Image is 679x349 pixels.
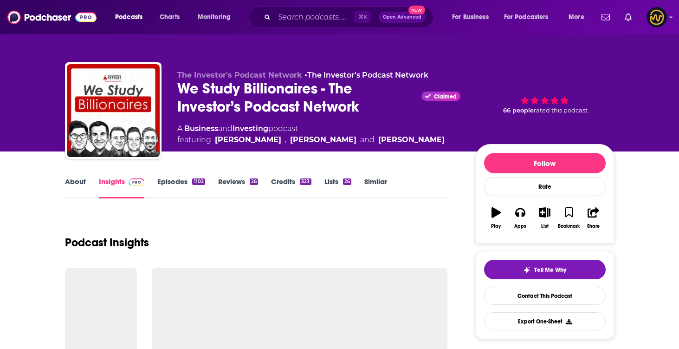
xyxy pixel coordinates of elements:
div: Apps [514,224,526,229]
div: 66 peoplerated this podcast [475,71,614,129]
button: Bookmark [557,201,581,235]
button: Follow [484,153,606,173]
button: Apps [508,201,532,235]
a: Credits323 [271,177,311,198]
span: and [218,124,233,133]
button: open menu [191,10,243,25]
a: Lists26 [324,177,351,198]
img: We Study Billionaires - The Investor’s Podcast Network [67,64,160,157]
span: Podcasts [115,11,142,24]
img: User Profile [647,7,667,27]
span: More [569,11,584,24]
button: open menu [109,10,155,25]
span: The Investor's Podcast Network [177,71,302,79]
div: Rate [484,177,606,196]
button: open menu [498,10,562,25]
span: New [408,6,425,14]
div: A podcast [177,123,445,145]
div: 323 [300,178,311,185]
span: Tell Me Why [534,266,566,274]
div: List [541,224,549,229]
div: 26 [250,178,258,185]
span: Open Advanced [383,15,421,20]
div: Search podcasts, credits, & more... [258,7,442,28]
span: • [304,71,428,79]
span: Monitoring [198,11,231,24]
span: For Podcasters [504,11,549,24]
a: Clay Finck [215,134,281,145]
span: and [360,134,375,145]
button: open menu [562,10,596,25]
a: Charts [154,10,185,25]
a: InsightsPodchaser Pro [99,177,145,198]
a: Show notifications dropdown [621,9,635,25]
span: Logged in as LowerStreet [647,7,667,27]
span: , [285,134,286,145]
img: tell me why sparkle [523,266,530,274]
a: Business [184,124,218,133]
a: Show notifications dropdown [598,9,614,25]
button: open menu [446,10,500,25]
span: 66 people [503,107,534,114]
a: Kyle Grieve [290,134,356,145]
a: Contact This Podcast [484,287,606,305]
a: About [65,177,86,198]
a: Similar [364,177,387,198]
a: The Investor's Podcast Network [307,71,428,79]
img: Podchaser Pro [129,178,145,186]
h1: Podcast Insights [65,236,149,250]
span: For Business [452,11,489,24]
div: Bookmark [558,224,580,229]
a: Preston Pysh [378,134,445,145]
a: Investing [233,124,268,133]
span: ⌘ K [354,11,371,23]
button: tell me why sparkleTell Me Why [484,260,606,279]
button: Show profile menu [647,7,667,27]
div: 26 [343,178,351,185]
span: featuring [177,134,445,145]
a: Reviews26 [218,177,258,198]
a: Episodes1102 [157,177,205,198]
button: Open AdvancedNew [379,12,426,23]
input: Search podcasts, credits, & more... [274,10,354,25]
div: 1102 [192,178,205,185]
button: Play [484,201,508,235]
button: Share [581,201,605,235]
div: Play [491,224,501,229]
span: Charts [160,11,180,24]
img: Podchaser - Follow, Share and Rate Podcasts [7,8,97,26]
button: List [532,201,556,235]
span: Claimed [434,94,457,99]
span: rated this podcast [534,107,588,114]
div: Share [587,224,600,229]
button: Export One-Sheet [484,312,606,330]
